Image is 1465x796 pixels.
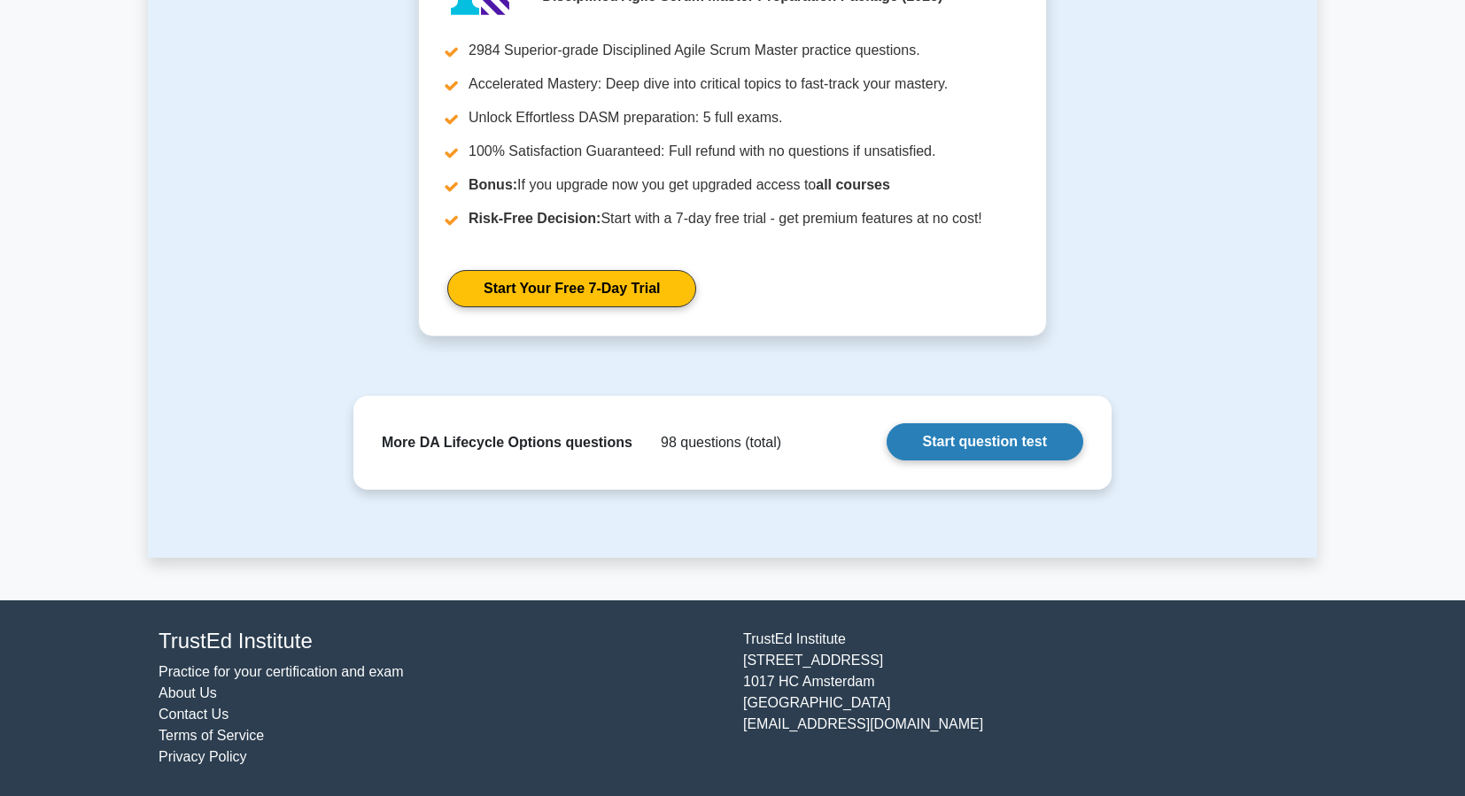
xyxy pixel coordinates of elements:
[447,270,696,307] a: Start Your Free 7-Day Trial
[732,629,1317,768] div: TrustEd Institute [STREET_ADDRESS] 1017 HC Amsterdam [GEOGRAPHIC_DATA] [EMAIL_ADDRESS][DOMAIN_NAME]
[159,749,247,764] a: Privacy Policy
[654,432,781,453] div: 98 questions (total)
[159,728,264,743] a: Terms of Service
[159,629,722,654] h4: TrustEd Institute
[887,423,1083,460] a: Start question test
[382,432,632,453] div: More DA Lifecycle Options questions
[159,685,217,700] a: About Us
[159,707,229,722] a: Contact Us
[159,664,404,679] a: Practice for your certification and exam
